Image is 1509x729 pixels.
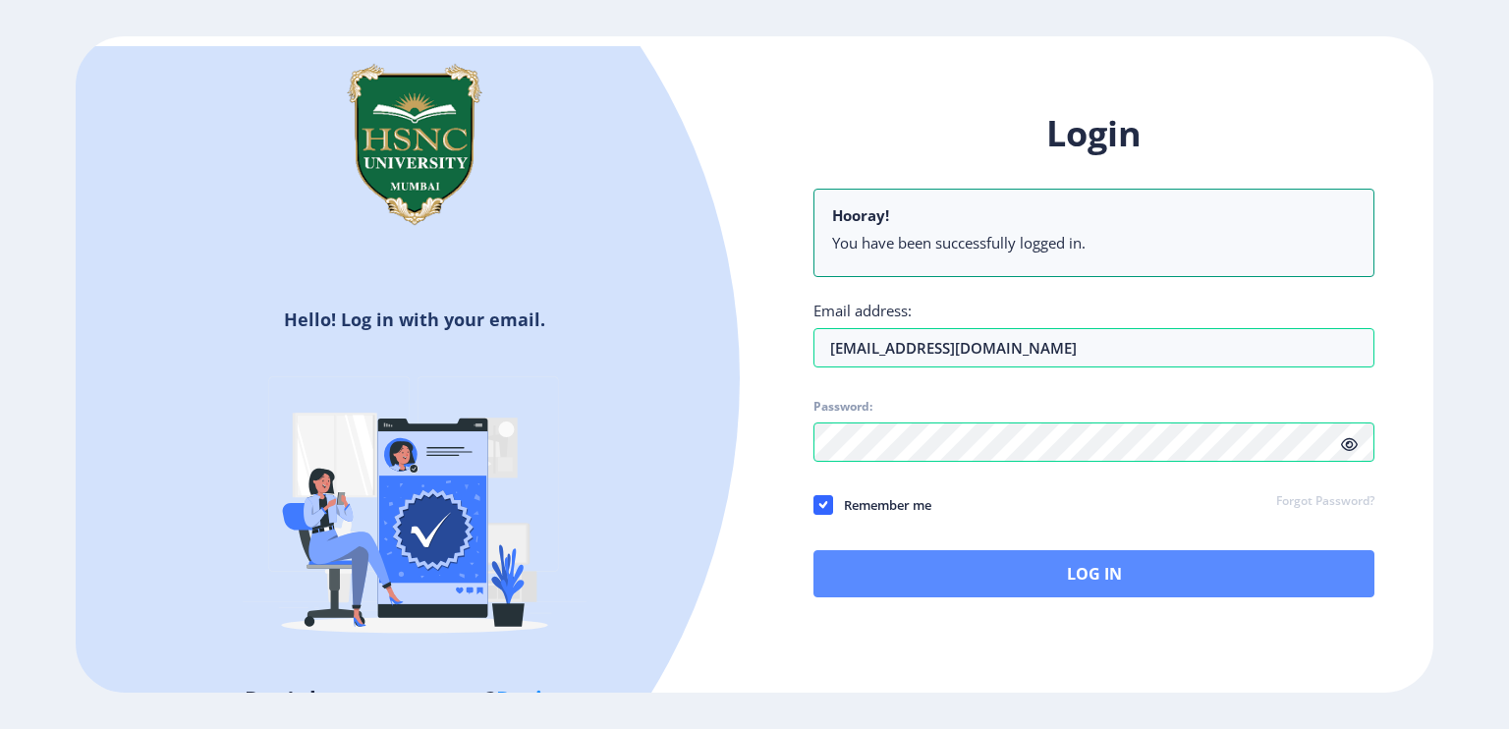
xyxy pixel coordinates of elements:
label: Password: [813,399,872,415]
h5: Don't have an account? [90,683,740,714]
a: Register [496,684,586,713]
h1: Login [813,110,1374,157]
label: Email address: [813,301,912,320]
b: Hooray! [832,205,889,225]
img: Verified-rafiki.svg [243,339,587,683]
li: You have been successfully logged in. [832,233,1356,252]
input: Email address [813,328,1374,367]
img: hsnc.png [316,46,513,243]
button: Log In [813,550,1374,597]
a: Forgot Password? [1276,493,1374,511]
span: Remember me [833,493,931,517]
